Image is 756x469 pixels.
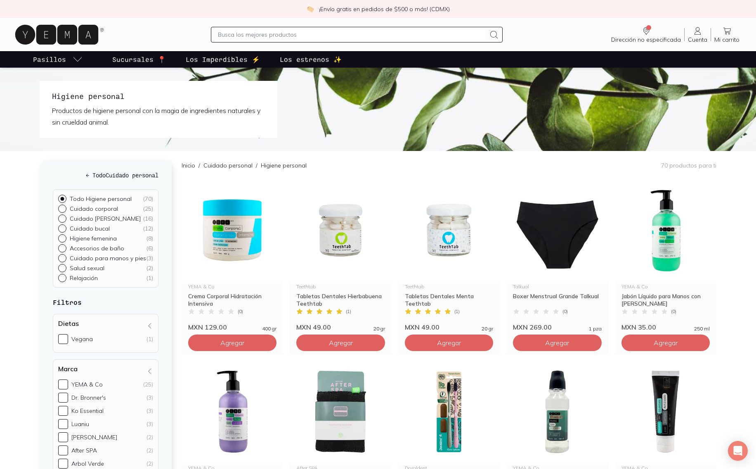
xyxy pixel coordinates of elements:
div: ( 70 ) [143,195,153,203]
p: Cuidado para manos y pies [70,255,146,262]
div: ( 6 ) [146,245,153,252]
input: After SPA(2) [58,445,68,455]
img: Jabón Líquido para Manos con Lavanda [182,361,283,462]
div: (1) [146,335,153,343]
p: Cuidado bucal [70,225,110,232]
img: Jabon Manos Pepino YEMA [615,179,716,281]
img: Enjuague Bucal Xilitol YEMA [506,361,608,462]
div: (2) [146,447,153,454]
input: Busca los mejores productos [218,30,486,40]
span: / [253,161,261,170]
div: YEMA & Co [71,381,103,388]
span: ( 0 ) [671,309,676,314]
img: Cepillo Dental Eco Friendly Doraldent [398,361,500,462]
p: Cuidado corporal [70,205,118,212]
div: Jabón Líquido para Manos con [PERSON_NAME] [621,292,710,307]
div: Tabletas Dentales Hierbabuena Teethtab [296,292,385,307]
div: Boxer Menstrual Grande Talkual [513,292,601,307]
p: Cuidado [PERSON_NAME] [70,215,141,222]
span: Mi carrito [714,36,739,43]
span: 1 pza [589,326,602,331]
p: ¡Envío gratis en pedidos de $500 o más! (CDMX) [319,5,450,13]
a: Mi carrito [711,26,743,43]
p: Salud sexual [70,264,104,272]
div: Tabletas Dentales Menta Teethtab [405,292,493,307]
img: Tabletas Dentales Hierbabuena Teethtab [290,179,391,281]
p: Higiene personal [261,161,307,170]
strong: Filtros [53,298,82,306]
span: 20 gr [373,326,385,331]
span: ( 0 ) [562,309,568,314]
p: Los Imperdibles ⚡️ [186,54,260,64]
span: ( 1 ) [346,309,351,314]
a: pasillo-todos-link [31,51,84,68]
img: 33631 crema corporal hidratación intensiva yema [182,179,283,281]
button: Agregar [405,335,493,351]
a: Tabletas Dentales Hierbabuena TeethtabTeethtabTabletas Dentales Hierbabuena Teethtab(1)MXN 49.002... [290,179,391,331]
span: Agregar [220,339,244,347]
p: Sucursales 📍 [112,54,166,64]
div: ( 16 ) [143,215,153,222]
p: Pasillos [33,54,66,64]
div: (3) [146,407,153,415]
input: Ko Essential(3) [58,406,68,416]
a: Cuidado personal [203,162,253,169]
span: Agregar [329,339,353,347]
div: (2) [146,434,153,441]
input: Vegana(1) [58,334,68,344]
div: ( 12 ) [143,225,153,232]
img: Tabletas Dentales Menta Teethtab [398,179,500,281]
div: (25) [143,381,153,388]
span: 20 gr [482,326,493,331]
h4: Marca [58,365,78,373]
div: ( 1 ) [146,274,153,282]
div: Dietas [53,314,158,353]
p: Los estrenos ✨ [280,54,342,64]
div: Vegana [71,335,93,343]
a: Boxer Menstrual Grande TalkualTalkualBoxer Menstrual Grande Talkual(0)MXN 269.001 pza [506,179,608,331]
div: Teethtab [405,284,493,289]
a: ← TodoCuidado personal [53,171,158,179]
span: MXN 49.00 [405,323,439,331]
a: Tabletas Dentales Menta TeethtabTeethtabTabletas Dentales Menta Teethtab(1)MXN 49.0020 gr [398,179,500,331]
div: YEMA & Co [188,284,276,289]
span: MXN 49.00 [296,323,331,331]
input: [PERSON_NAME](2) [58,432,68,442]
p: Higiene femenina [70,235,117,242]
img: Esponja Rigida Negra H After SPA [290,361,391,462]
div: Talkual [513,284,601,289]
h4: Dietas [58,319,79,328]
div: Luaniu [71,420,89,428]
input: Dr. Bronner's(3) [58,393,68,403]
a: Los estrenos ✨ [278,51,343,68]
p: Accesorios de baño [70,245,124,252]
input: Arbol Verde(2) [58,459,68,469]
div: ( 3 ) [146,255,153,262]
div: Crema Corporal Hidratación Intensiva [188,292,276,307]
div: (3) [146,394,153,401]
div: Teethtab [296,284,385,289]
button: Agregar [621,335,710,351]
a: Jabon Manos Pepino YEMAYEMA & CoJabón Líquido para Manos con [PERSON_NAME](0)MXN 35.00250 ml [615,179,716,331]
a: Cuenta [685,26,711,43]
span: 400 gr [262,326,276,331]
h5: ← Todo Cuidado personal [53,171,158,179]
a: Inicio [182,162,195,169]
span: ( 0 ) [238,309,243,314]
div: (2) [146,460,153,467]
button: Agregar [513,335,601,351]
span: MXN 35.00 [621,323,656,331]
a: Sucursales 📍 [111,51,168,68]
a: Dirección no especificada [608,26,684,43]
p: Todo Higiene personal [70,195,132,203]
input: Luaniu(3) [58,419,68,429]
p: Productos de higiene personal con la magia de ingredientes naturales y sin crueldad animal. [52,105,265,128]
span: / [195,161,203,170]
span: ( 1 ) [454,309,460,314]
span: Agregar [437,339,461,347]
div: Ko Essential [71,407,104,415]
p: 70 productos para ti [661,162,716,169]
span: 250 ml [694,326,710,331]
div: Open Intercom Messenger [728,441,748,461]
span: MXN 269.00 [513,323,552,331]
